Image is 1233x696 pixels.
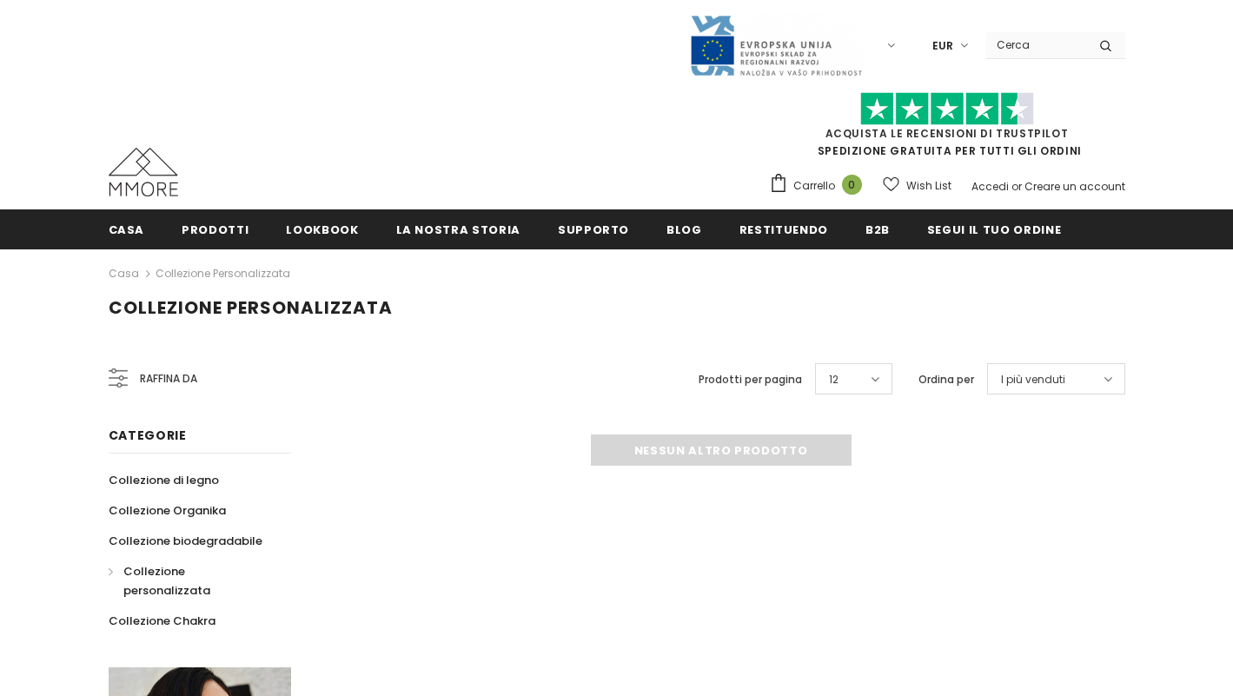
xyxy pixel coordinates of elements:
[286,209,358,249] a: Lookbook
[739,222,828,238] span: Restituendo
[793,177,835,195] span: Carrello
[1024,179,1125,194] a: Creare un account
[932,37,953,55] span: EUR
[865,209,890,249] a: B2B
[396,209,520,249] a: La nostra storia
[109,427,187,444] span: Categorie
[666,222,702,238] span: Blog
[825,126,1069,141] a: Acquista le recensioni di TrustPilot
[1001,371,1065,388] span: I più venduti
[699,371,802,388] label: Prodotti per pagina
[109,495,226,526] a: Collezione Organika
[109,472,219,488] span: Collezione di legno
[689,14,863,77] img: Javni Razpis
[286,222,358,238] span: Lookbook
[918,371,974,388] label: Ordina per
[927,209,1061,249] a: Segui il tuo ordine
[109,533,262,549] span: Collezione biodegradabile
[865,222,890,238] span: B2B
[906,177,951,195] span: Wish List
[769,100,1125,158] span: SPEDIZIONE GRATUITA PER TUTTI GLI ORDINI
[971,179,1009,194] a: Accedi
[109,556,272,606] a: Collezione personalizzata
[769,173,871,199] a: Carrello 0
[123,563,210,599] span: Collezione personalizzata
[558,209,629,249] a: supporto
[739,209,828,249] a: Restituendo
[109,465,219,495] a: Collezione di legno
[986,32,1086,57] input: Search Site
[927,222,1061,238] span: Segui il tuo ordine
[1011,179,1022,194] span: or
[109,526,262,556] a: Collezione biodegradabile
[883,170,951,201] a: Wish List
[109,263,139,284] a: Casa
[558,222,629,238] span: supporto
[109,222,145,238] span: Casa
[182,222,249,238] span: Prodotti
[829,371,839,388] span: 12
[109,606,215,636] a: Collezione Chakra
[842,175,862,195] span: 0
[109,295,393,320] span: Collezione personalizzata
[109,613,215,629] span: Collezione Chakra
[666,209,702,249] a: Blog
[156,266,290,281] a: Collezione personalizzata
[182,209,249,249] a: Prodotti
[860,92,1034,126] img: Fidati di Pilot Stars
[109,148,178,196] img: Casi MMORE
[689,37,863,52] a: Javni Razpis
[109,502,226,519] span: Collezione Organika
[109,209,145,249] a: Casa
[396,222,520,238] span: La nostra storia
[140,369,197,388] span: Raffina da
